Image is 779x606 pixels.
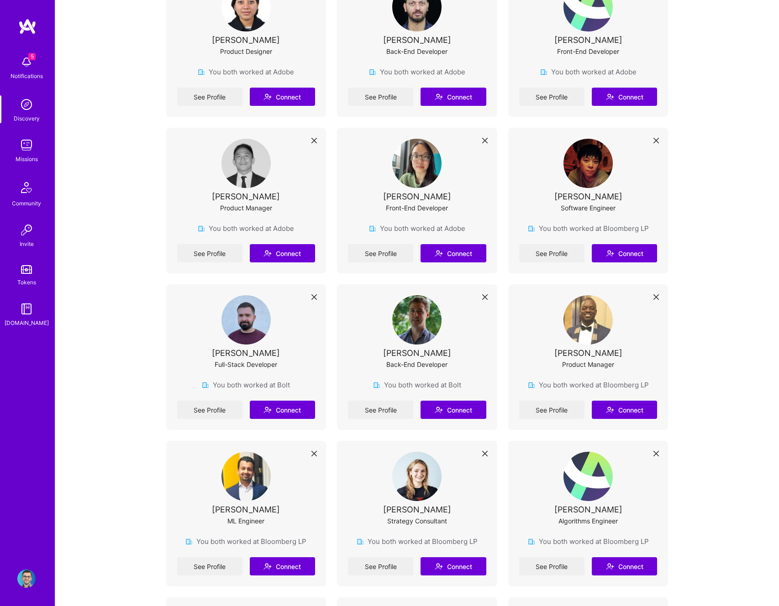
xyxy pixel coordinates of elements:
div: Product Manager [220,203,272,213]
i: icon Close [653,138,659,143]
img: logo [18,18,37,35]
i: icon Connect [263,249,272,257]
a: See Profile [519,557,584,575]
i: icon Close [482,451,488,456]
img: Community [16,177,37,199]
img: User Avatar [392,295,442,345]
div: [PERSON_NAME] [383,35,451,45]
div: [PERSON_NAME] [383,192,451,201]
button: Connect [421,557,486,575]
div: [PERSON_NAME] [212,348,280,358]
img: company icon [369,68,376,76]
i: icon Close [482,294,488,300]
button: Connect [421,244,486,262]
div: [PERSON_NAME] [554,505,622,514]
img: company icon [357,538,364,545]
div: Missions [16,154,38,164]
a: See Profile [348,557,413,575]
div: Software Engineer [561,203,616,213]
div: You both worked at Adobe [540,67,637,77]
a: See Profile [177,88,242,106]
img: User Avatar [17,569,36,588]
img: Invite [17,221,36,239]
div: [DOMAIN_NAME] [5,318,49,328]
button: Connect [250,88,315,106]
div: You both worked at Bloomberg LP [528,537,649,546]
img: company icon [528,381,535,389]
img: User Avatar [392,139,442,188]
div: Notifications [11,71,43,81]
div: [PERSON_NAME] [383,348,451,358]
button: Connect [592,88,657,106]
div: Product Designer [220,47,272,56]
i: icon Connect [606,249,614,257]
button: Connect [592,557,657,575]
div: You both worked at Bloomberg LP [528,224,649,233]
button: Connect [250,244,315,262]
div: You both worked at Bloomberg LP [185,537,306,546]
div: [PERSON_NAME] [554,348,622,358]
img: company icon [540,68,547,76]
div: Strategy Consultant [387,516,447,526]
div: Community [12,199,41,208]
div: Full-Stack Developer [215,360,277,369]
a: See Profile [348,88,413,106]
img: company icon [198,68,205,76]
div: [PERSON_NAME] [212,35,280,45]
div: ML Engineer [227,516,264,526]
div: [PERSON_NAME] [212,505,280,514]
i: icon Connect [606,406,614,414]
button: Connect [250,401,315,419]
img: User Avatar [563,295,613,345]
button: Connect [421,88,486,106]
img: company icon [528,225,535,232]
div: Front-End Developer [557,47,619,56]
div: [PERSON_NAME] [554,35,622,45]
img: company icon [369,225,376,232]
div: [PERSON_NAME] [212,192,280,201]
div: You both worked at Adobe [198,224,294,233]
div: Product Manager [562,360,614,369]
div: Algorithms Engineer [558,516,618,526]
a: See Profile [177,401,242,419]
img: company icon [528,538,535,545]
a: See Profile [177,557,242,575]
img: company icon [202,381,209,389]
i: icon Connect [263,93,272,101]
div: [PERSON_NAME] [554,192,622,201]
img: User Avatar [221,295,271,345]
i: icon Close [482,138,488,143]
a: User Avatar [15,569,38,588]
a: See Profile [519,88,584,106]
i: icon Connect [263,562,272,570]
a: See Profile [348,244,413,262]
i: icon Close [653,294,659,300]
img: company icon [373,381,380,389]
img: User Avatar [221,139,271,188]
div: Front-End Developer [386,203,448,213]
button: Connect [592,244,657,262]
div: Invite [20,239,34,249]
div: You both worked at Bloomberg LP [528,380,649,390]
a: See Profile [519,401,584,419]
img: bell [17,53,36,71]
i: icon Connect [435,406,443,414]
i: icon Connect [435,249,443,257]
i: icon Close [311,294,317,300]
a: See Profile [177,244,242,262]
i: icon Connect [263,406,272,414]
button: Connect [421,401,486,419]
i: icon Close [653,451,659,456]
img: tokens [21,265,32,274]
span: 5 [28,53,36,60]
button: Connect [592,401,657,419]
a: See Profile [519,244,584,262]
img: teamwork [17,136,36,154]
div: Tokens [17,277,36,287]
img: guide book [17,300,36,318]
button: Connect [250,557,315,575]
i: icon Connect [606,562,614,570]
i: icon Connect [435,93,443,101]
div: You both worked at Bolt [202,380,290,390]
div: [PERSON_NAME] [383,505,451,514]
